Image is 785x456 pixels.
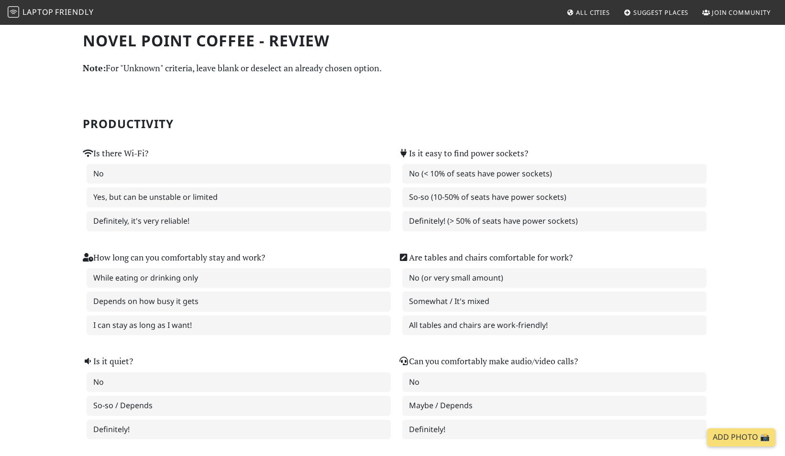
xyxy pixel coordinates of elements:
label: So-so / Depends [87,396,391,416]
label: Definitely! [87,420,391,440]
a: Join Community [698,4,774,21]
label: No [87,372,391,392]
span: Friendly [55,7,93,17]
label: Are tables and chairs comfortable for work? [398,251,573,264]
span: All Cities [576,8,610,17]
h2: Productivity [83,117,703,131]
label: So-so (10-50% of seats have power sockets) [402,187,707,207]
label: No (or very small amount) [402,268,707,288]
label: How long can you comfortably stay and work? [83,251,265,264]
label: Is it quiet? [83,355,133,368]
span: Join Community [712,8,771,17]
span: Laptop [22,7,54,17]
a: Add Photo 📸 [707,428,775,446]
label: I can stay as long as I want! [87,315,391,336]
h1: Novel Point Coffee - Review [83,32,703,50]
label: Definitely, it's very reliable! [87,211,391,231]
p: For "Unknown" criteria, leave blank or deselect an already chosen option. [83,61,703,75]
a: LaptopFriendly LaptopFriendly [8,4,94,21]
label: No [87,164,391,184]
label: Definitely! [402,420,707,440]
label: All tables and chairs are work-friendly! [402,315,707,336]
span: Suggest Places [633,8,689,17]
a: Suggest Places [620,4,693,21]
label: While eating or drinking only [87,268,391,288]
strong: Note: [83,62,106,74]
label: No (< 10% of seats have power sockets) [402,164,707,184]
label: Yes, but can be unstable or limited [87,187,391,207]
label: Is there Wi-Fi? [83,147,148,160]
label: Maybe / Depends [402,396,707,416]
img: LaptopFriendly [8,6,19,18]
label: No [402,372,707,392]
label: Definitely! (> 50% of seats have power sockets) [402,211,707,231]
label: Can you comfortably make audio/video calls? [398,355,578,368]
label: Depends on how busy it gets [87,292,391,312]
label: Somewhat / It's mixed [402,292,707,312]
a: All Cities [563,4,614,21]
label: Is it easy to find power sockets? [398,147,528,160]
